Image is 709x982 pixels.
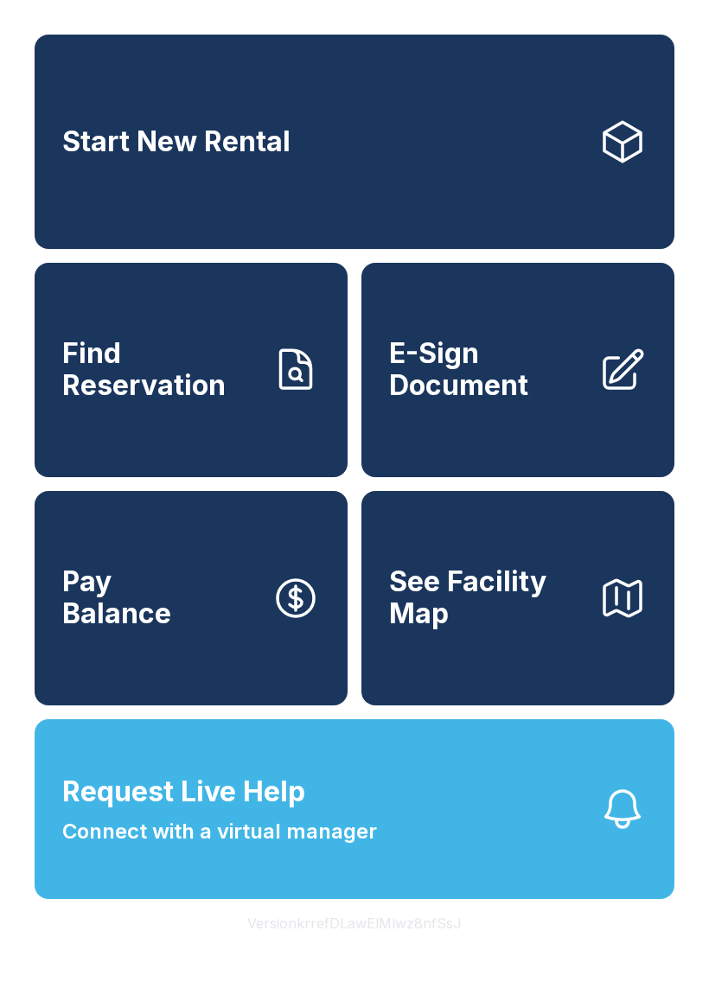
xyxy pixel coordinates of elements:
span: Start New Rental [62,126,291,158]
button: Request Live HelpConnect with a virtual manager [35,719,674,899]
button: See Facility Map [361,491,674,705]
button: VersionkrrefDLawElMlwz8nfSsJ [233,899,476,947]
a: E-Sign Document [361,263,674,477]
a: Start New Rental [35,35,674,249]
a: Find Reservation [35,263,348,477]
span: Connect with a virtual manager [62,816,377,847]
span: See Facility Map [389,566,584,629]
button: PayBalance [35,491,348,705]
span: Request Live Help [62,771,305,813]
span: E-Sign Document [389,338,584,401]
span: Find Reservation [62,338,258,401]
span: Pay Balance [62,566,171,629]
